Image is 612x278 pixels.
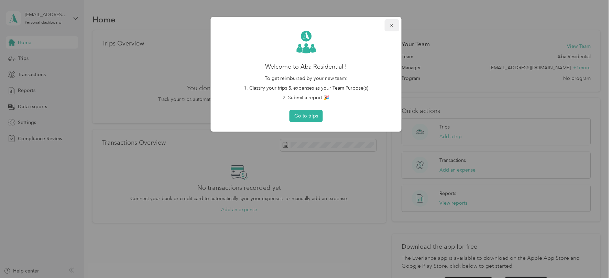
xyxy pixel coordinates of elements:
button: Go to trips [289,110,323,122]
li: 1. Classify your trips & expenses as your Team Purpose(s) [220,84,392,92]
h2: Welcome to Aba Residential ! [220,62,392,71]
li: 2. Submit a report 🎉 [220,94,392,101]
iframe: Everlance-gr Chat Button Frame [573,239,612,278]
p: To get reimbursed by your new team: [220,75,392,82]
